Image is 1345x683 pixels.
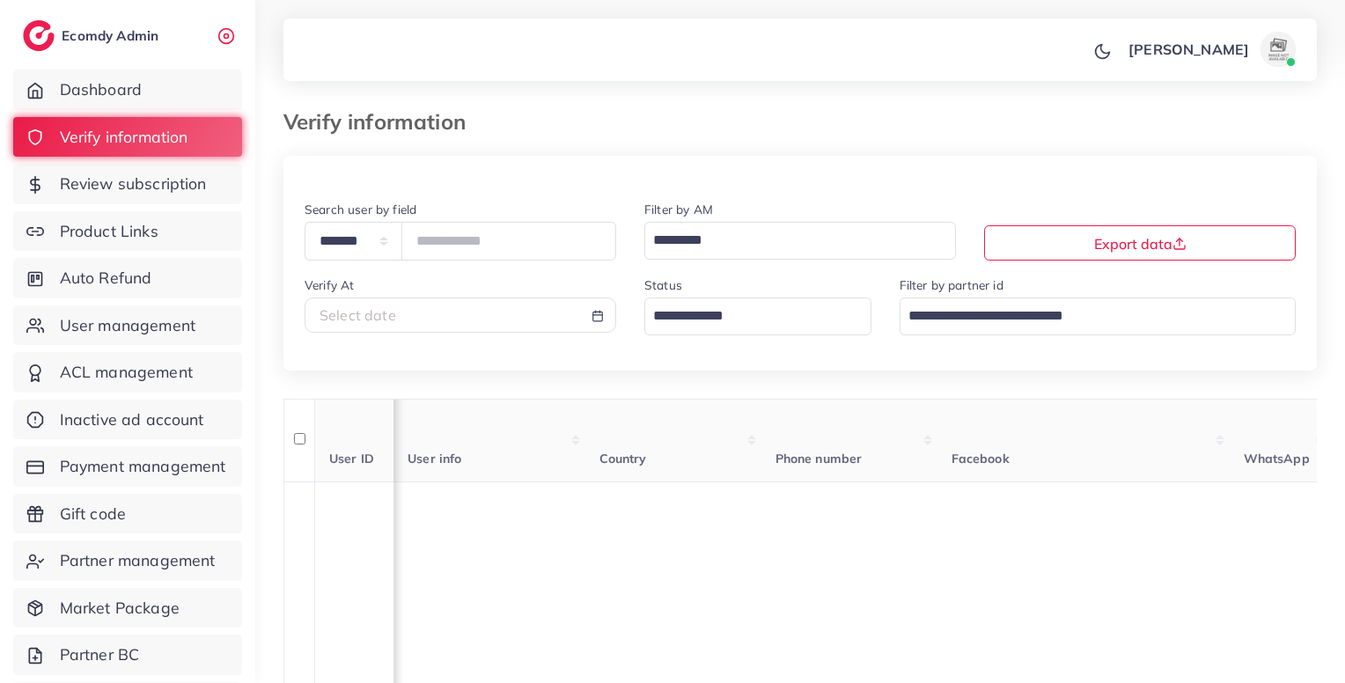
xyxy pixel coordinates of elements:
span: User info [408,451,461,466]
button: Export data [984,225,1296,261]
h3: Verify information [283,109,480,135]
span: Partner management [60,549,216,572]
span: Export data [1094,235,1187,253]
span: Market Package [60,597,180,620]
p: [PERSON_NAME] [1128,39,1249,60]
span: Phone number [775,451,863,466]
a: Market Package [13,588,242,628]
a: Product Links [13,211,242,252]
a: [PERSON_NAME]avatar [1119,32,1303,67]
a: Inactive ad account [13,400,242,440]
div: Search for option [644,297,871,335]
span: User ID [329,451,374,466]
span: Partner BC [60,643,140,666]
a: Partner BC [13,635,242,675]
span: Payment management [60,455,226,478]
label: Status [644,276,682,294]
input: Search for option [647,225,933,255]
span: Auto Refund [60,267,152,290]
span: Dashboard [60,78,142,101]
span: Facebook [952,451,1010,466]
label: Filter by AM [644,201,713,218]
label: Search user by field [305,201,416,218]
div: Search for option [900,297,1297,335]
div: Search for option [644,222,956,260]
a: User management [13,305,242,346]
a: Partner management [13,540,242,581]
img: avatar [1260,32,1296,67]
span: WhatsApp [1244,451,1310,466]
a: Review subscription [13,164,242,204]
a: Verify information [13,117,242,158]
label: Verify At [305,276,354,294]
a: Auto Refund [13,258,242,298]
a: ACL management [13,352,242,393]
span: Product Links [60,220,158,243]
span: Gift code [60,503,126,525]
span: Select date [320,306,396,324]
span: Verify information [60,126,188,149]
span: ACL management [60,361,193,384]
img: logo [23,20,55,51]
span: Inactive ad account [60,408,204,431]
a: Dashboard [13,70,242,110]
span: Country [599,451,647,466]
a: Payment management [13,446,242,487]
span: User management [60,314,195,337]
input: Search for option [647,301,849,331]
label: Filter by partner id [900,276,1003,294]
h2: Ecomdy Admin [62,27,163,44]
a: logoEcomdy Admin [23,20,163,51]
input: Search for option [902,301,1274,331]
a: Gift code [13,494,242,534]
span: Review subscription [60,173,207,195]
